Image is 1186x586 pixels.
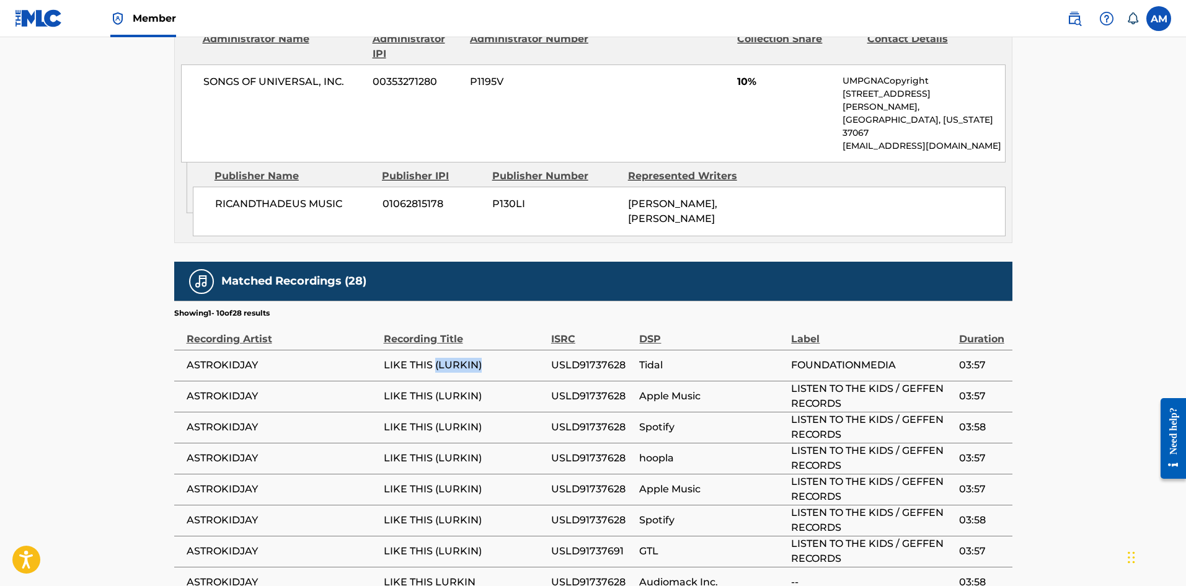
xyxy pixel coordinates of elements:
div: Label [791,319,952,347]
div: Drag [1128,539,1135,576]
span: RICANDTHADEUS MUSIC [215,197,373,211]
div: Notifications [1126,12,1139,25]
span: ASTROKIDJAY [187,358,378,373]
div: DSP [639,319,785,347]
p: Showing 1 - 10 of 28 results [174,308,270,319]
span: 10% [737,74,833,89]
div: Publisher Name [215,169,373,184]
div: Recording Artist [187,319,378,347]
span: LISTEN TO THE KIDS / GEFFEN RECORDS [791,536,952,566]
span: Spotify [639,513,785,528]
span: [PERSON_NAME], [PERSON_NAME] [628,198,717,224]
div: ISRC [551,319,634,347]
span: LIKE THIS (LURKIN) [384,389,545,404]
span: LISTEN TO THE KIDS / GEFFEN RECORDS [791,505,952,535]
img: Top Rightsholder [110,11,125,26]
span: LIKE THIS (LURKIN) [384,482,545,497]
span: USLD91737628 [551,513,634,528]
span: USLD91737628 [551,482,634,497]
iframe: Chat Widget [1124,526,1186,586]
div: Publisher Number [492,169,619,184]
span: LISTEN TO THE KIDS / GEFFEN RECORDS [791,474,952,504]
span: 00353271280 [373,74,461,89]
div: Recording Title [384,319,545,347]
span: USLD91737691 [551,544,634,559]
div: Duration [959,319,1006,347]
div: Contact Details [867,32,988,61]
span: P130LI [492,197,619,211]
p: [STREET_ADDRESS][PERSON_NAME], [843,87,1004,113]
span: 03:58 [959,420,1006,435]
span: USLD91737628 [551,358,634,373]
div: Administrator IPI [373,32,461,61]
p: [EMAIL_ADDRESS][DOMAIN_NAME] [843,140,1004,153]
p: [GEOGRAPHIC_DATA], [US_STATE] 37067 [843,113,1004,140]
span: USLD91737628 [551,389,634,404]
span: 03:58 [959,513,1006,528]
img: search [1067,11,1082,26]
img: help [1099,11,1114,26]
span: ASTROKIDJAY [187,451,378,466]
span: LISTEN TO THE KIDS / GEFFEN RECORDS [791,381,952,411]
span: P1195V [470,74,590,89]
span: LIKE THIS (LURKIN) [384,358,545,373]
span: 03:57 [959,389,1006,404]
span: 03:57 [959,544,1006,559]
span: ASTROKIDJAY [187,513,378,528]
span: LISTEN TO THE KIDS / GEFFEN RECORDS [791,443,952,473]
span: Member [133,11,176,25]
span: 03:57 [959,358,1006,373]
span: USLD91737628 [551,420,634,435]
a: Public Search [1062,6,1087,31]
span: USLD91737628 [551,451,634,466]
div: Publisher IPI [382,169,483,184]
div: Administrator Number [470,32,590,61]
span: hoopla [639,451,785,466]
span: 03:57 [959,451,1006,466]
div: Represented Writers [628,169,755,184]
span: LIKE THIS (LURKIN) [384,420,545,435]
div: Administrator Name [203,32,363,61]
iframe: Resource Center [1151,389,1186,489]
span: GTL [639,544,785,559]
span: SONGS OF UNIVERSAL, INC. [203,74,364,89]
img: Matched Recordings [194,274,209,289]
span: Tidal [639,358,785,373]
span: Apple Music [639,482,785,497]
span: ASTROKIDJAY [187,389,378,404]
h5: Matched Recordings (28) [221,274,366,288]
span: FOUNDATIONMEDIA [791,358,952,373]
span: Apple Music [639,389,785,404]
p: UMPGNACopyright [843,74,1004,87]
span: 01062815178 [383,197,483,211]
span: LIKE THIS (LURKIN) [384,544,545,559]
div: User Menu [1146,6,1171,31]
div: Help [1094,6,1119,31]
span: ASTROKIDJAY [187,482,378,497]
span: ASTROKIDJAY [187,544,378,559]
span: ASTROKIDJAY [187,420,378,435]
span: Spotify [639,420,785,435]
img: MLC Logo [15,9,63,27]
span: 03:57 [959,482,1006,497]
span: LIKE THIS (LURKIN) [384,513,545,528]
div: Collection Share [737,32,857,61]
span: LISTEN TO THE KIDS / GEFFEN RECORDS [791,412,952,442]
span: LIKE THIS (LURKIN) [384,451,545,466]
